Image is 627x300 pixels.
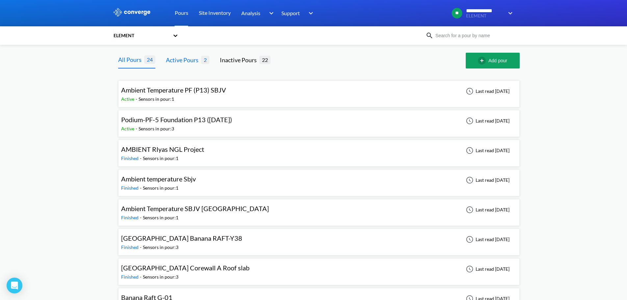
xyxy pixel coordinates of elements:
div: All Pours [118,55,144,64]
button: Add pour [466,53,520,68]
span: [GEOGRAPHIC_DATA] Banana RAFT-Y38 [121,234,242,242]
span: - [140,155,143,161]
span: Finished [121,155,140,161]
div: Last read [DATE] [462,265,511,273]
span: [GEOGRAPHIC_DATA] Corewall A Roof slab [121,264,249,272]
img: downArrow.svg [304,9,315,17]
a: AMBIENT RIyas NGL ProjectFinished-Sensors in pour:1Last read [DATE] [118,147,520,153]
span: - [140,244,143,250]
span: Analysis [241,9,260,17]
a: Ambient Temperature PF (P13) SBJVActive-Sensors in pour:1Last read [DATE] [118,88,520,94]
a: Ambient Temperature SBJV [GEOGRAPHIC_DATA]Finished-Sensors in pour:1Last read [DATE] [118,206,520,212]
a: Podium-PF-5 Foundation P13 ([DATE])Active-Sensors in pour:3Last read [DATE] [118,118,520,123]
div: Sensors in pour: 3 [139,125,174,132]
img: icon-search.svg [426,32,433,40]
div: Sensors in pour: 3 [143,244,178,251]
div: Sensors in pour: 1 [143,184,178,192]
span: AMBIENT RIyas NGL Project [121,145,204,153]
div: Sensors in pour: 1 [143,214,178,221]
span: Ambient Temperature SBJV [GEOGRAPHIC_DATA] [121,205,269,212]
div: Sensors in pour: 1 [139,95,174,103]
div: Open Intercom Messenger [7,278,22,293]
div: Active Pours [166,55,201,65]
span: - [140,274,143,280]
img: downArrow.svg [504,9,514,17]
div: Last read [DATE] [462,87,511,95]
span: Finished [121,274,140,280]
a: [GEOGRAPHIC_DATA] Banana RAFT-Y38Finished-Sensors in pour:3Last read [DATE] [118,236,520,242]
span: - [136,126,139,131]
div: Last read [DATE] [462,176,511,184]
div: ELEMENT [113,32,170,39]
div: Sensors in pour: 3 [143,273,178,281]
span: 2 [201,56,209,64]
a: Ambient temperature SbjvFinished-Sensors in pour:1Last read [DATE] [118,177,520,182]
span: - [140,185,143,191]
img: logo_ewhite.svg [113,8,151,16]
div: Inactive Pours [220,55,259,65]
span: ELEMENT [466,14,504,18]
input: Search for a pour by name [433,32,513,39]
div: Sensors in pour: 1 [143,155,178,162]
span: Podium-PF-5 Foundation P13 ([DATE]) [121,116,232,123]
span: - [140,215,143,220]
div: Last read [DATE] [462,117,511,125]
img: downArrow.svg [265,9,275,17]
span: Active [121,126,136,131]
img: add-circle-outline.svg [478,57,488,65]
span: Ambient temperature Sbjv [121,175,196,183]
div: Last read [DATE] [462,235,511,243]
span: - [136,96,139,102]
span: Support [281,9,300,17]
span: Ambient Temperature PF (P13) SBJV [121,86,226,94]
div: Last read [DATE] [462,147,511,154]
span: Active [121,96,136,102]
div: Last read [DATE] [462,206,511,214]
span: Finished [121,215,140,220]
span: 22 [259,56,271,64]
span: Finished [121,185,140,191]
a: [GEOGRAPHIC_DATA] Corewall A Roof slabFinished-Sensors in pour:3Last read [DATE] [118,266,520,271]
span: Finished [121,244,140,250]
span: 24 [144,55,155,64]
